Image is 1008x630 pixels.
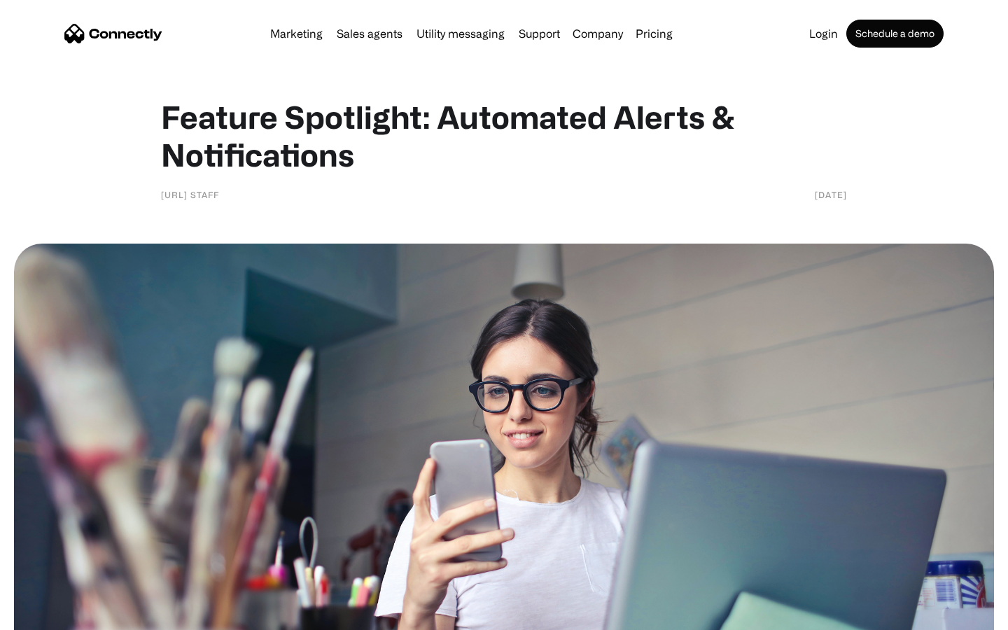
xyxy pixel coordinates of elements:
h1: Feature Spotlight: Automated Alerts & Notifications [161,98,847,174]
a: Pricing [630,28,678,39]
ul: Language list [28,605,84,625]
a: Schedule a demo [846,20,944,48]
div: Company [573,24,623,43]
aside: Language selected: English [14,605,84,625]
a: Support [513,28,566,39]
div: [URL] staff [161,188,219,202]
a: Sales agents [331,28,408,39]
a: Marketing [265,28,328,39]
a: Login [804,28,843,39]
div: [DATE] [815,188,847,202]
a: Utility messaging [411,28,510,39]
